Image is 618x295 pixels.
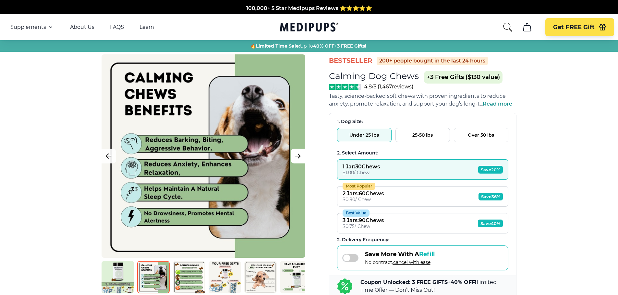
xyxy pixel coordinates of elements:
span: 100,000+ 5 Star Medipups Reviews ⭐️⭐️⭐️⭐️⭐️ [246,5,372,11]
div: 1. Dog Size: [337,119,508,125]
a: Medipups [280,21,338,34]
div: Most Popular [343,183,375,190]
span: Save 36% [479,193,503,200]
span: Made In The [GEOGRAPHIC_DATA] from domestic & globally sourced ingredients [201,13,417,19]
button: Next Image [291,149,305,164]
span: Get FREE Gift [553,24,595,31]
h1: Calming Dog Chews [329,71,419,81]
span: cancel with ease [393,259,430,265]
button: Under 25 lbs [337,128,392,142]
img: Calming Dog Chews | Natural Dog Supplements [209,261,241,293]
img: Calming Dog Chews | Natural Dog Supplements [137,261,170,293]
a: About Us [70,24,94,30]
div: $ 1.00 / Chew [343,170,380,176]
img: Calming Dog Chews | Natural Dog Supplements [280,261,312,293]
div: 200+ people bought in the last 24 hours [377,57,488,65]
div: 2. Select Amount: [337,150,508,156]
a: Learn [139,24,154,30]
button: Supplements [10,23,55,31]
div: $ 0.80 / Chew [343,197,384,202]
button: 1 Jar:30Chews$1.00/ ChewSave20% [337,159,508,180]
div: 1 Jar : 30 Chews [343,164,380,170]
span: anxiety, promote relaxation, and support your dog’s long-t [329,101,480,107]
span: No contract, [365,259,435,265]
span: +3 Free Gifts ($130 value) [424,71,503,84]
button: 25-50 lbs [395,128,450,142]
span: 4.8/5 ( 1,467 reviews) [364,84,413,90]
span: 2 . Delivery Frequency: [337,237,389,243]
span: Supplements [10,24,46,30]
img: Calming Dog Chews | Natural Dog Supplements [173,261,205,293]
div: 2 Jars : 60 Chews [343,190,384,197]
button: cart [519,19,535,35]
span: Tasty, science-backed soft chews with proven ingredients to reduce [329,93,506,99]
b: Coupon Unlocked: 3 FREE GIFTS [360,279,448,285]
span: Refill [419,251,435,258]
button: Best Value3 Jars:90Chews$0.75/ ChewSave40% [337,213,508,233]
button: Previous Image [102,149,116,164]
button: Most Popular2 Jars:60Chews$0.80/ ChewSave36% [337,186,508,207]
div: Best Value [343,210,370,217]
button: search [503,22,513,32]
p: + Limited Time Offer — Don’t Miss Out! [360,278,508,294]
img: Calming Dog Chews | Natural Dog Supplements [244,261,277,293]
a: FAQS [110,24,124,30]
div: $ 0.75 / Chew [343,223,384,229]
span: BestSeller [329,56,373,65]
button: Get FREE Gift [545,18,614,36]
img: Calming Dog Chews | Natural Dog Supplements [102,261,134,293]
div: 3 Jars : 90 Chews [343,217,384,223]
span: Save 20% [478,166,503,174]
span: 🔥 Up To + [250,43,366,49]
b: 40% OFF! [451,279,477,285]
span: ... [480,101,512,107]
span: Save 40% [478,220,503,227]
img: Stars - 4.8 [329,84,362,90]
button: Over 50 lbs [454,128,508,142]
span: Read more [483,101,512,107]
span: Save More With A [365,251,435,258]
